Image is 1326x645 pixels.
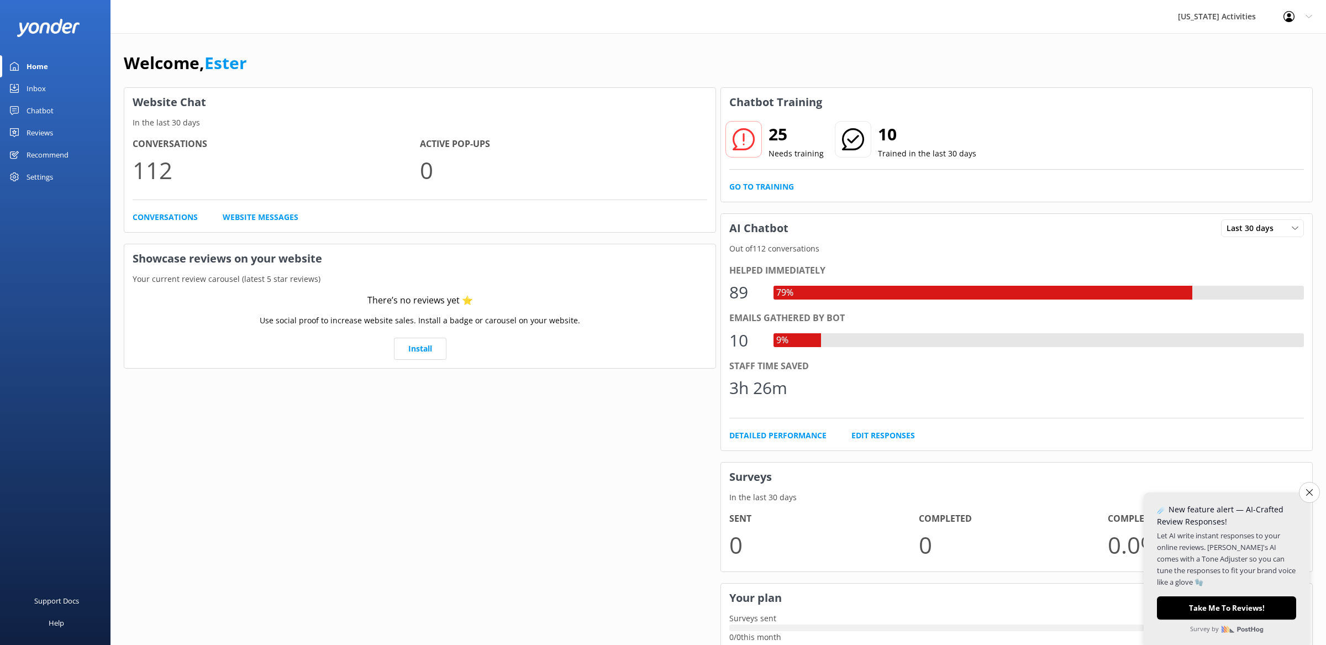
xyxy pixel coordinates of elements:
span: Last 30 days [1227,222,1280,234]
div: Reviews [27,122,53,144]
div: Chatbot [27,99,54,122]
h3: AI Chatbot [721,214,797,243]
h1: Welcome, [124,50,247,76]
div: Settings [27,166,53,188]
p: Surveys sent [721,612,785,625]
a: Ester [204,51,247,74]
h4: Sent [729,512,919,526]
h3: Website Chat [124,88,715,117]
a: Conversations [133,211,198,223]
p: Use social proof to increase website sales. Install a badge or carousel on your website. [260,314,580,327]
div: 79% [773,286,796,300]
p: In the last 30 days [124,117,715,129]
p: Needs training [769,148,824,160]
h4: Completed [919,512,1108,526]
a: Edit Responses [851,429,915,442]
p: 0.0 % [1108,526,1297,563]
p: 112 [133,151,420,188]
p: Out of 112 conversations [721,243,1312,255]
div: Recommend [27,144,69,166]
h3: Showcase reviews on your website [124,244,715,273]
div: Staff time saved [729,359,1304,374]
div: Home [27,55,48,77]
a: Detailed Performance [729,429,827,442]
div: Help [49,612,64,634]
h3: Your plan [721,584,1312,612]
p: Trained in the last 30 days [878,148,976,160]
a: Website Messages [223,211,298,223]
h3: Surveys [721,463,1312,491]
a: Install [394,338,446,360]
h3: Chatbot Training [721,88,830,117]
h4: Active Pop-ups [420,137,707,151]
h2: 10 [878,121,976,148]
div: 89 [729,279,762,306]
p: In the last 30 days [721,491,1312,504]
div: Support Docs [34,590,79,612]
h4: Conversations [133,137,420,151]
div: 10 [729,327,762,354]
div: Inbox [27,77,46,99]
p: Your current review carousel (latest 5 star reviews) [124,273,715,285]
p: 0 [919,526,1108,563]
h2: 25 [769,121,824,148]
p: 0 / 0 this month [729,631,1304,643]
div: 3h 26m [729,375,787,401]
div: There’s no reviews yet ⭐ [367,293,473,308]
a: Go to Training [729,181,794,193]
div: Helped immediately [729,264,1304,278]
p: 0 [420,151,707,188]
p: 0 [729,526,919,563]
h4: Completion Rate [1108,512,1297,526]
img: yonder-white-logo.png [17,19,80,37]
div: 9% [773,333,791,348]
div: Emails gathered by bot [729,311,1304,326]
